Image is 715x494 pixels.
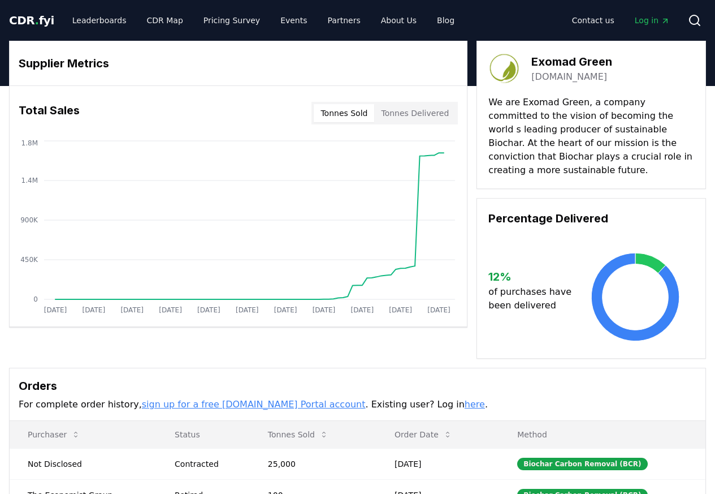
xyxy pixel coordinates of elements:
[194,10,269,31] a: Pricing Survey
[33,295,38,303] tspan: 0
[563,10,679,31] nav: Main
[21,177,38,184] tspan: 1.4M
[427,306,450,314] tspan: [DATE]
[175,458,241,470] div: Contracted
[635,15,670,26] span: Log in
[319,10,370,31] a: Partners
[236,306,259,314] tspan: [DATE]
[197,306,220,314] tspan: [DATE]
[259,423,337,446] button: Tonnes Sold
[271,10,316,31] a: Events
[250,448,376,479] td: 25,000
[385,423,461,446] button: Order Date
[465,399,485,410] a: here
[313,306,336,314] tspan: [DATE]
[372,10,426,31] a: About Us
[488,210,694,227] h3: Percentage Delivered
[19,102,80,124] h3: Total Sales
[488,53,520,84] img: Exomad Green-logo
[19,398,696,411] p: For complete order history, . Existing user? Log in .
[142,399,366,410] a: sign up for a free [DOMAIN_NAME] Portal account
[488,96,694,177] p: We are Exomad Green, a company committed to the vision of becoming the world s leading producer o...
[488,268,576,285] h3: 12 %
[508,429,696,440] p: Method
[19,55,458,72] h3: Supplier Metrics
[120,306,144,314] tspan: [DATE]
[274,306,297,314] tspan: [DATE]
[83,306,106,314] tspan: [DATE]
[351,306,374,314] tspan: [DATE]
[531,70,607,84] a: [DOMAIN_NAME]
[374,104,456,122] button: Tonnes Delivered
[20,256,38,264] tspan: 450K
[138,10,192,31] a: CDR Map
[19,377,696,394] h3: Orders
[44,306,67,314] tspan: [DATE]
[9,14,54,27] span: CDR fyi
[563,10,623,31] a: Contact us
[159,306,182,314] tspan: [DATE]
[531,53,612,70] h3: Exomad Green
[314,104,374,122] button: Tonnes Sold
[389,306,412,314] tspan: [DATE]
[376,448,499,479] td: [DATE]
[19,423,89,446] button: Purchaser
[428,10,463,31] a: Blog
[35,14,39,27] span: .
[626,10,679,31] a: Log in
[21,139,38,147] tspan: 1.8M
[488,285,576,312] p: of purchases have been delivered
[20,216,38,224] tspan: 900K
[166,429,241,440] p: Status
[63,10,463,31] nav: Main
[63,10,136,31] a: Leaderboards
[517,458,647,470] div: Biochar Carbon Removal (BCR)
[9,12,54,28] a: CDR.fyi
[10,448,157,479] td: Not Disclosed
